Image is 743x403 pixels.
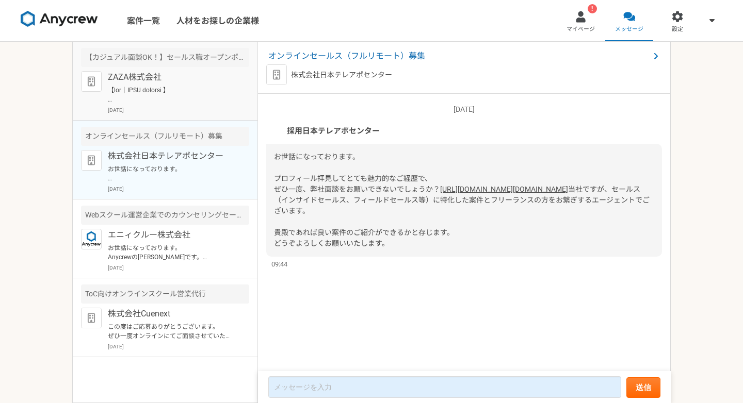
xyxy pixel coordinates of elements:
p: 株式会社日本テレアポセンター [291,70,392,80]
p: エニィクルー株式会社 [108,229,235,241]
img: logo_text_blue_01.png [81,229,102,249]
img: default_org_logo-42cde973f59100197ec2c8e796e4974ac8490bb5b08a0eb061ff975e4574aa76.png [81,71,102,92]
div: Webスクール運営企業でのカウンセリングセールス（受講希望者対応） [81,206,249,225]
span: 09:44 [271,259,287,269]
img: 8DqYSo04kwAAAAASUVORK5CYII= [21,11,98,27]
p: [DATE] [108,106,249,114]
span: 採用日本テレアポセンター [287,125,380,137]
p: [DATE] [108,264,249,272]
p: 株式会社Cuenext [108,308,235,320]
p: [DATE] [108,185,249,193]
span: 当社ですが、セールス（インサイドセールス、フィールドセールス等）に特化した案件とフリーランスの方をお繋ぎするエージェントでございます。 貴殿であれば良い案件のご紹介ができるかと存じます。 どうぞ... [274,185,650,247]
span: オンラインセールス（フルリモート）募集 [268,50,650,62]
p: [DATE] [108,343,249,350]
p: この度はご応募ありがとうございます。 ぜひ一度オンラインにてご面談させていただけますと幸いです。 お手数おかけしますが、下記URLからご調整いただけませんでしょうか？ [URL][DOMAIN_... [108,322,235,341]
div: オンラインセールス（フルリモート）募集 [81,127,249,146]
img: default_org_logo-42cde973f59100197ec2c8e796e4974ac8490bb5b08a0eb061ff975e4574aa76.png [81,308,102,328]
img: default_org_logo-42cde973f59100197ec2c8e796e4974ac8490bb5b08a0eb061ff975e4574aa76.png [266,64,287,85]
button: 送信 [626,377,660,398]
p: お世話になっております。 Anycrewの[PERSON_NAME]です。 ご経歴を拝見させていただき、お声がけさせていただきました。 こちらの案件の応募はいかがでしょうか？ 必須スキル面をご確... [108,243,235,262]
p: 株式会社日本テレアポセンター [108,150,235,162]
p: 【lor｜IPSU dolorsi 】 ametconsect。 ADIPiscingelits。 doeiusmodtemporincididunt、utlaboreetdoloremagna... [108,86,235,104]
span: お世話になっております。 プロフィール拝見してとても魅力的なご経歴で、 ぜひ一度、弊社面談をお願いできないでしょうか？ [274,153,440,193]
p: ZAZA株式会社 [108,71,235,83]
a: [URL][DOMAIN_NAME][DOMAIN_NAME] [440,185,568,193]
span: メッセージ [615,25,643,33]
div: ! [588,4,597,13]
div: 【カジュアル面談OK！】セールス職オープンポジション【未経験〜リーダー候補対象】 [81,48,249,67]
img: default_org_logo-42cde973f59100197ec2c8e796e4974ac8490bb5b08a0eb061ff975e4574aa76.png [81,150,102,171]
p: [DATE] [266,104,662,115]
img: unnamed.png [266,123,282,139]
span: 設定 [672,25,683,33]
p: お世話になっております。 プロフィール拝見してとても魅力的なご経歴で、 ぜひ一度、弊社面談をお願いできないでしょうか？ [URL][DOMAIN_NAME][DOMAIN_NAME] 当社ですが... [108,164,235,183]
div: ToC向けオンラインスクール営業代行 [81,284,249,304]
span: マイページ [567,25,595,33]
